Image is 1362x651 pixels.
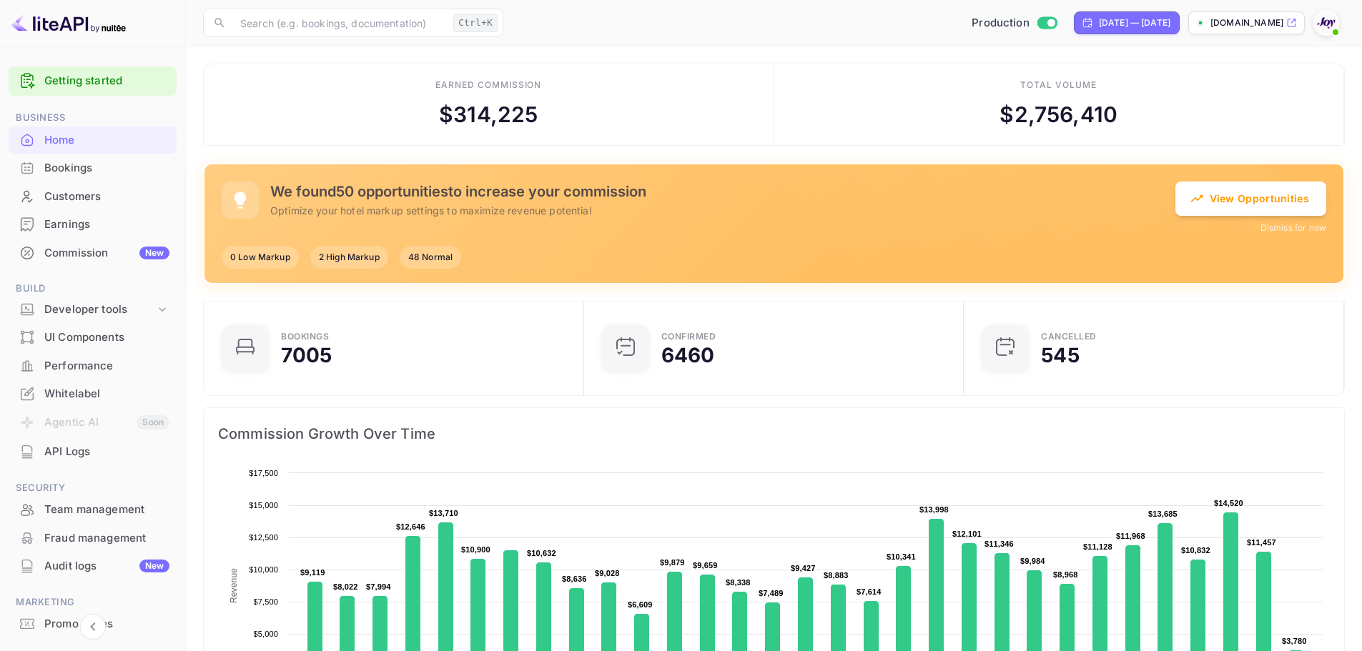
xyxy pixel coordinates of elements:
[9,380,177,408] div: Whitelabel
[759,589,784,597] text: $7,489
[527,549,556,557] text: $10,632
[281,332,329,341] div: Bookings
[281,345,332,365] div: 7005
[1041,345,1079,365] div: 545
[44,329,169,346] div: UI Components
[1247,538,1276,547] text: $11,457
[44,444,169,460] div: API Logs
[249,565,278,574] text: $10,000
[9,110,177,126] span: Business
[44,132,169,149] div: Home
[562,575,587,583] text: $8,636
[44,558,169,575] div: Audit logs
[218,422,1330,445] span: Commission Growth Over Time
[300,568,325,577] text: $9,119
[232,9,448,37] input: Search (e.g. bookings, documentation)
[9,154,177,182] div: Bookings
[1315,11,1338,34] img: With Joy
[9,552,177,579] a: Audit logsNew
[249,501,278,510] text: $15,000
[857,587,882,596] text: $7,614
[9,552,177,580] div: Audit logsNew
[661,345,715,365] div: 6460
[1041,332,1097,341] div: CANCELLED
[9,610,177,637] a: Promo codes
[9,438,177,464] a: API Logs
[9,211,177,239] div: Earnings
[824,571,849,580] text: $8,883
[44,245,169,262] div: Commission
[693,561,718,570] text: $9,659
[139,560,169,572] div: New
[44,530,169,547] div: Fraud management
[9,183,177,211] div: Customers
[791,564,816,572] text: $9,427
[660,558,685,567] text: $9,879
[9,126,177,153] a: Home
[396,522,425,531] text: $12,646
[726,578,751,587] text: $8,338
[9,183,177,209] a: Customers
[9,281,177,297] span: Build
[44,302,155,318] div: Developer tools
[1148,510,1178,518] text: $13,685
[9,480,177,496] span: Security
[966,15,1062,31] div: Switch to Sandbox mode
[44,386,169,402] div: Whitelabel
[253,597,278,606] text: $7,500
[9,239,177,267] div: CommissionNew
[429,509,458,517] text: $13,710
[1210,16,1283,29] p: [DOMAIN_NAME]
[1083,542,1112,551] text: $11,128
[9,239,177,266] a: CommissionNew
[9,595,177,610] span: Marketing
[1020,557,1045,565] text: $9,984
[1099,16,1170,29] div: [DATE] — [DATE]
[249,469,278,477] text: $17,500
[9,324,177,352] div: UI Components
[919,505,949,514] text: $13,998
[887,552,916,561] text: $10,341
[9,352,177,380] div: Performance
[310,251,388,264] span: 2 High Markup
[9,211,177,237] a: Earnings
[1175,182,1326,216] button: View Opportunities
[1020,79,1097,91] div: Total volume
[1282,637,1307,645] text: $3,780
[44,502,169,518] div: Team management
[1053,570,1078,579] text: $8,968
[44,189,169,205] div: Customers
[44,217,169,233] div: Earnings
[270,203,1175,218] p: Optimize your hotel markup settings to maximize revenue potential
[9,297,177,322] div: Developer tools
[80,614,106,640] button: Collapse navigation
[1000,99,1117,131] div: $ 2,756,410
[253,630,278,638] text: $5,000
[1181,546,1210,555] text: $10,832
[44,358,169,374] div: Performance
[9,496,177,524] div: Team management
[461,545,490,554] text: $10,900
[595,569,620,577] text: $9,028
[1260,222,1326,234] button: Dismiss for now
[270,183,1175,200] h5: We found 50 opportunities to increase your commission
[9,352,177,379] a: Performance
[44,616,169,632] div: Promo codes
[435,79,541,91] div: Earned commission
[9,525,177,552] div: Fraud management
[9,380,177,407] a: Whitelabel
[11,11,126,34] img: LiteAPI logo
[44,73,169,89] a: Getting started
[44,160,169,177] div: Bookings
[139,247,169,259] div: New
[366,582,391,591] text: $7,994
[222,251,299,264] span: 0 Low Markup
[9,66,177,96] div: Getting started
[229,568,239,603] text: Revenue
[453,14,498,32] div: Ctrl+K
[333,582,358,591] text: $8,022
[9,154,177,181] a: Bookings
[249,533,278,542] text: $12,500
[661,332,716,341] div: Confirmed
[9,610,177,638] div: Promo codes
